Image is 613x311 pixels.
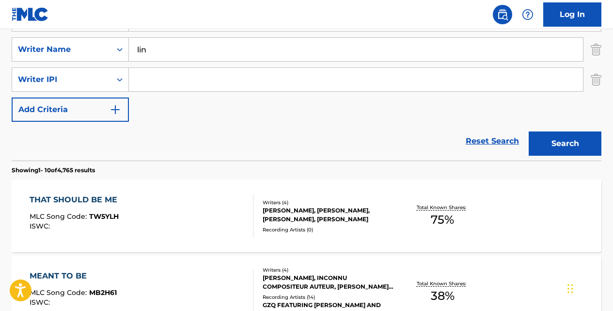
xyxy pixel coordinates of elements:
span: TW5YLH [89,212,119,221]
div: Help [518,5,537,24]
p: Total Known Shares: [417,280,469,287]
iframe: Chat Widget [565,264,613,311]
img: MLC Logo [12,7,49,21]
div: Recording Artists ( 0 ) [263,226,393,233]
div: [PERSON_NAME], [PERSON_NAME], [PERSON_NAME], [PERSON_NAME] [263,206,393,224]
a: Log In [543,2,601,27]
span: ISWC : [30,222,52,230]
span: MLC Song Code : [30,288,89,297]
a: Public Search [493,5,512,24]
span: 38 % [431,287,455,305]
img: 9d2ae6d4665cec9f34b9.svg [110,104,121,115]
button: Search [529,131,601,156]
div: Writers ( 4 ) [263,266,393,274]
p: Showing 1 - 10 of 4,765 results [12,166,95,175]
div: Drag [567,274,573,303]
span: ISWC : [30,298,52,307]
a: THAT SHOULD BE MEMLC Song Code:TW5YLHISWC:Writers (4)[PERSON_NAME], [PERSON_NAME], [PERSON_NAME],... [12,180,601,252]
button: Add Criteria [12,98,129,122]
div: Writers ( 4 ) [263,199,393,206]
img: search [497,9,508,20]
form: Search Form [12,7,601,161]
div: [PERSON_NAME], INCONNU COMPOSITEUR AUTEUR, [PERSON_NAME], [PERSON_NAME] [PERSON_NAME] [263,274,393,291]
span: MB2H61 [89,288,117,297]
div: THAT SHOULD BE ME [30,194,122,206]
p: Total Known Shares: [417,204,469,211]
div: Writer Name [18,44,105,55]
img: help [522,9,534,20]
span: MLC Song Code : [30,212,89,221]
img: Delete Criterion [591,37,601,62]
div: MEANT TO BE [30,270,117,282]
span: 75 % [431,211,454,229]
a: Reset Search [461,131,524,152]
div: Recording Artists ( 14 ) [263,294,393,301]
img: Delete Criterion [591,67,601,92]
div: Writer IPI [18,74,105,85]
